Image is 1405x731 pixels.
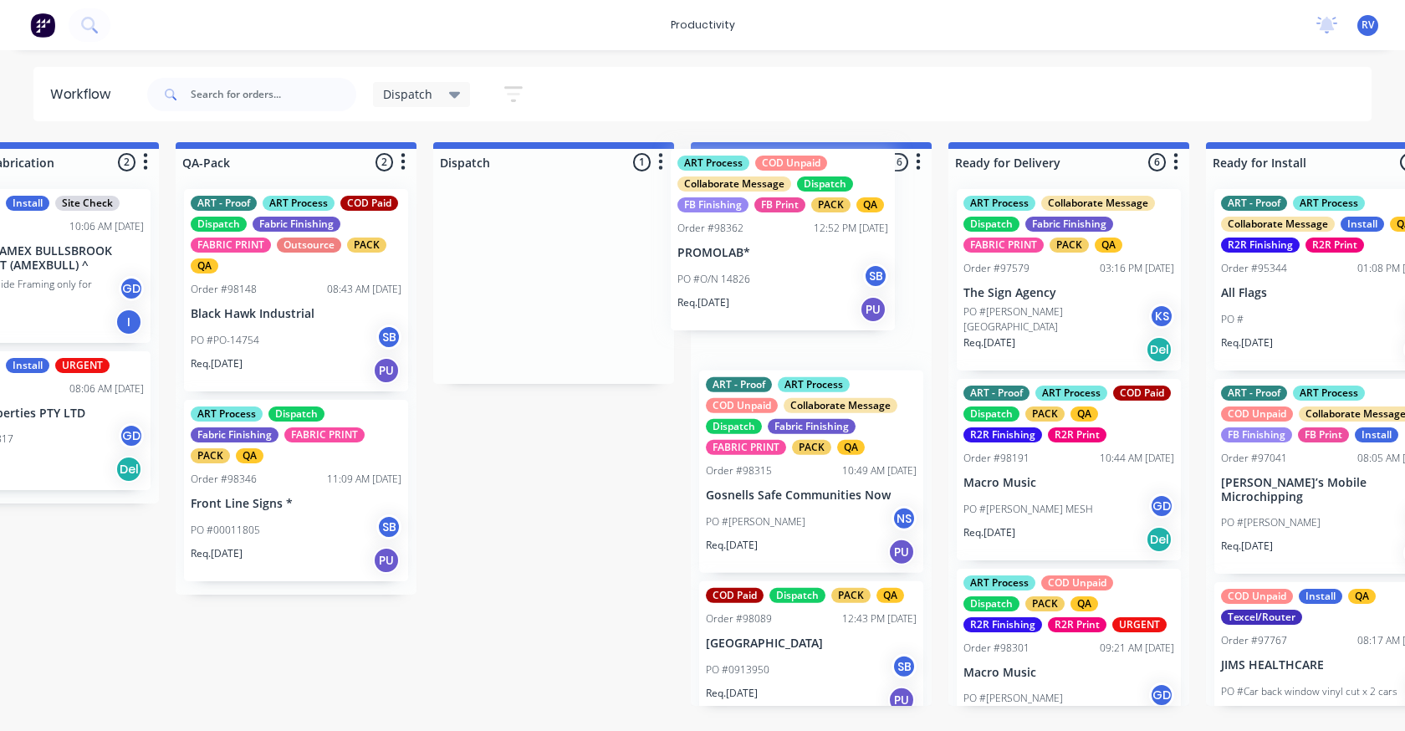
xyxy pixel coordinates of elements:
div: productivity [662,13,743,38]
span: RV [1362,18,1374,33]
div: Workflow [50,84,119,105]
span: Dispatch [383,85,432,103]
input: Search for orders... [191,78,356,111]
img: Factory [30,13,55,38]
